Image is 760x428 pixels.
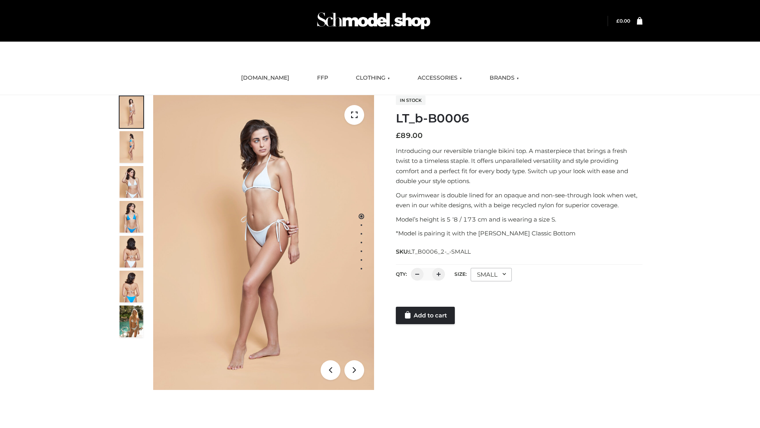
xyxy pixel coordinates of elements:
[616,18,630,24] bdi: 0.00
[120,271,143,302] img: ArielClassicBikiniTop_CloudNine_AzureSky_OW114ECO_8-scaled.jpg
[120,96,143,128] img: ArielClassicBikiniTop_CloudNine_AzureSky_OW114ECO_1-scaled.jpg
[311,69,334,87] a: FFP
[396,307,455,324] a: Add to cart
[409,248,471,255] span: LT_B0006_2-_-SMALL
[235,69,295,87] a: [DOMAIN_NAME]
[314,5,433,36] img: Schmodel Admin 964
[120,306,143,337] img: Arieltop_CloudNine_AzureSky2.jpg
[396,214,642,225] p: Model’s height is 5 ‘8 / 173 cm and is wearing a size S.
[120,201,143,233] img: ArielClassicBikiniTop_CloudNine_AzureSky_OW114ECO_4-scaled.jpg
[454,271,467,277] label: Size:
[471,268,512,281] div: SMALL
[396,111,642,126] h1: LT_b-B0006
[120,131,143,163] img: ArielClassicBikiniTop_CloudNine_AzureSky_OW114ECO_2-scaled.jpg
[396,131,401,140] span: £
[120,166,143,198] img: ArielClassicBikiniTop_CloudNine_AzureSky_OW114ECO_3-scaled.jpg
[396,271,407,277] label: QTY:
[350,69,396,87] a: CLOTHING
[153,95,374,390] img: ArielClassicBikiniTop_CloudNine_AzureSky_OW114ECO_1
[396,146,642,186] p: Introducing our reversible triangle bikini top. A masterpiece that brings a fresh twist to a time...
[396,131,423,140] bdi: 89.00
[120,236,143,267] img: ArielClassicBikiniTop_CloudNine_AzureSky_OW114ECO_7-scaled.jpg
[396,228,642,239] p: *Model is pairing it with the [PERSON_NAME] Classic Bottom
[484,69,525,87] a: BRANDS
[616,18,630,24] a: £0.00
[616,18,619,24] span: £
[396,247,471,256] span: SKU:
[412,69,468,87] a: ACCESSORIES
[396,190,642,210] p: Our swimwear is double lined for an opaque and non-see-through look when wet, even in our white d...
[396,96,426,105] span: In stock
